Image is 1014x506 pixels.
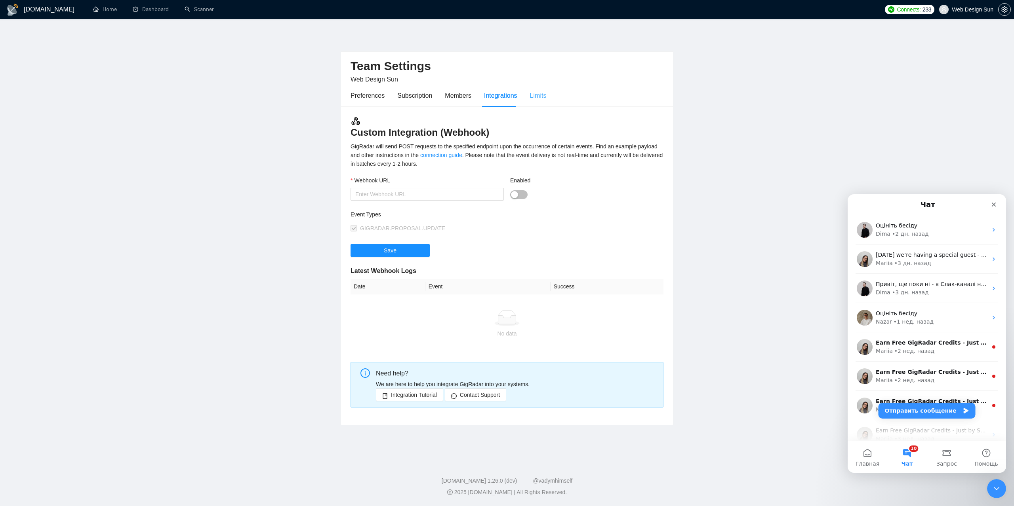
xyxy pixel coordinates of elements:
div: • 2 нед. назад [47,153,87,161]
label: Enabled [510,176,530,185]
img: Profile image for Mariia [9,174,25,190]
h5: Latest Webhook Logs [351,266,663,276]
iframe: To enrich screen reader interactions, please activate Accessibility in Grammarly extension settings [987,479,1006,498]
button: messageContact Support [445,389,506,401]
label: Event Types [351,210,381,219]
button: Запрос [79,247,119,279]
span: Connects: [897,5,921,14]
div: • 2 нед. назад [47,182,87,190]
span: Привіт, ще поки ні - в Слак-каналі наш ком'юніті менеджер зробить анонс про це, але в цілому, йог... [28,87,643,93]
a: connection guide [420,152,462,158]
a: searchScanner [185,6,214,13]
img: logo [6,4,19,16]
a: homeHome [93,6,117,13]
button: Save [351,244,430,257]
span: Чат [54,267,65,272]
div: GigRadar will send POST requests to the specified endpoint upon the occurrence of certain events.... [351,142,663,168]
input: Webhook URL [351,188,504,201]
img: Profile image for Nazar [9,116,25,131]
span: 233 [923,5,931,14]
div: Mariia [28,241,45,249]
span: Главная [8,267,32,272]
h3: Custom Integration (Webhook) [351,116,663,139]
span: Оцініть бесіду [28,116,70,122]
span: user [941,7,947,12]
span: copyright [447,489,453,495]
div: Integrations [484,91,517,100]
div: Mariia [28,182,45,190]
div: Mariia [28,211,45,220]
div: Dima [28,94,43,102]
a: @vadymhimself [533,478,572,484]
label: Webhook URL [351,176,390,185]
span: Contact Support [460,390,500,399]
span: Save [384,246,396,255]
img: webhook.3a52c8ec.svg [351,116,361,126]
img: Profile image for Mariia [9,203,25,219]
button: Чат [40,247,79,279]
img: Profile image for Mariia [9,233,25,248]
a: dashboardDashboard [133,6,169,13]
div: 2025 [DOMAIN_NAME] | All Rights Reserved. [6,488,1008,497]
span: book [382,393,388,399]
button: Отправить сообщение [31,208,128,224]
button: Помощь [119,247,158,279]
div: No data [354,329,660,338]
img: Profile image for Mariia [9,145,25,161]
span: GIGRADAR.PROPOSAL.UPDATE [360,225,445,231]
span: Web Design Sun [351,76,398,83]
span: Помощь [127,267,151,272]
span: info-circle [360,368,370,378]
p: We are here to help you integrate GigRadar into your systems. [376,380,657,389]
div: • 3 дн. назад [44,94,81,102]
button: Enabled [510,190,528,199]
th: Date [351,279,425,294]
span: message [451,393,457,399]
th: Success [551,279,663,294]
span: Запрос [89,267,109,272]
h2: Team Settings [351,58,663,74]
span: Need help? [376,370,408,377]
button: setting [998,3,1011,16]
div: • 3 нед. назад [47,241,87,249]
div: Members [445,91,471,100]
button: bookIntegration Tutorial [376,389,443,401]
div: • 1 нед. назад [46,123,86,132]
span: Integration Tutorial [391,390,437,399]
div: Subscription [397,91,432,100]
iframe: To enrich screen reader interactions, please activate Accessibility in Grammarly extension settings [848,194,1006,473]
a: [DOMAIN_NAME] 1.26.0 (dev) [442,478,517,484]
th: Event [425,279,551,294]
div: Preferences [351,91,385,100]
div: Mariia [28,153,45,161]
a: setting [998,6,1011,13]
div: Nazar [28,123,44,132]
a: bookIntegration Tutorial [376,392,443,398]
img: upwork-logo.png [888,6,894,13]
div: Limits [530,91,547,100]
